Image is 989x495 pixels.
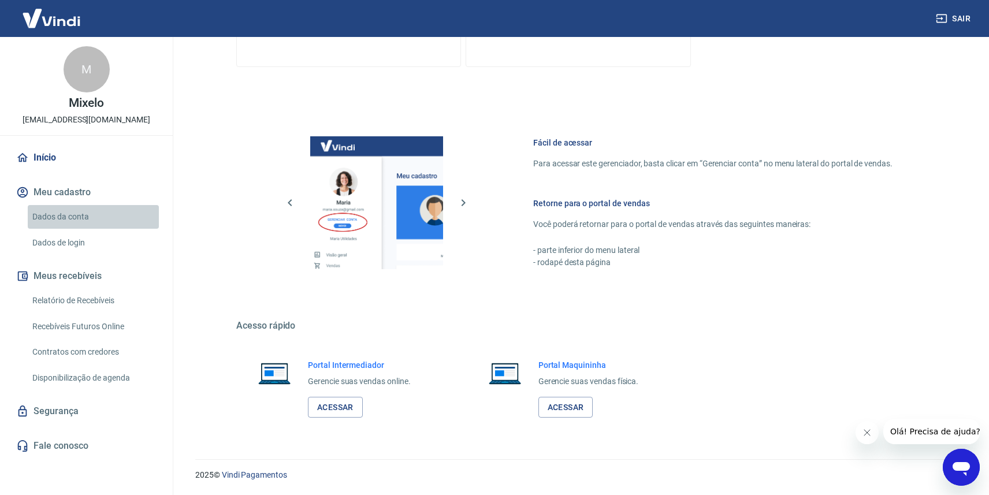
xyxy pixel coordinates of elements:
p: Mixelo [69,97,105,109]
img: Imagem de um notebook aberto [250,359,299,387]
h6: Portal Maquininha [538,359,639,371]
h6: Fácil de acessar [533,137,893,148]
a: Contratos com credores [28,340,159,364]
a: Relatório de Recebíveis [28,289,159,312]
button: Meu cadastro [14,180,159,205]
a: Recebíveis Futuros Online [28,315,159,338]
iframe: Fechar mensagem [856,421,879,444]
img: Imagem de um notebook aberto [481,359,529,387]
p: Você poderá retornar para o portal de vendas através das seguintes maneiras: [533,218,893,230]
h5: Acesso rápido [236,320,920,332]
p: Para acessar este gerenciador, basta clicar em “Gerenciar conta” no menu lateral do portal de ven... [533,158,893,170]
p: Gerencie suas vendas física. [538,375,639,388]
p: 2025 © [195,469,961,481]
p: [EMAIL_ADDRESS][DOMAIN_NAME] [23,114,150,126]
a: Fale conosco [14,433,159,459]
a: Dados de login [28,231,159,255]
iframe: Botão para abrir a janela de mensagens [943,449,980,486]
a: Acessar [308,397,363,418]
a: Vindi Pagamentos [222,470,287,479]
iframe: Mensagem da empresa [883,419,980,444]
div: M [64,46,110,92]
a: Acessar [538,397,593,418]
h6: Retorne para o portal de vendas [533,198,893,209]
img: Imagem da dashboard mostrando o botão de gerenciar conta na sidebar no lado esquerdo [310,136,443,269]
a: Disponibilização de agenda [28,366,159,390]
p: - rodapé desta página [533,256,893,269]
button: Meus recebíveis [14,263,159,289]
button: Sair [934,8,975,29]
a: Início [14,145,159,170]
p: - parte inferior do menu lateral [533,244,893,256]
a: Segurança [14,399,159,424]
img: Vindi [14,1,89,36]
a: Dados da conta [28,205,159,229]
h6: Portal Intermediador [308,359,411,371]
p: Gerencie suas vendas online. [308,375,411,388]
span: Olá! Precisa de ajuda? [7,8,97,17]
